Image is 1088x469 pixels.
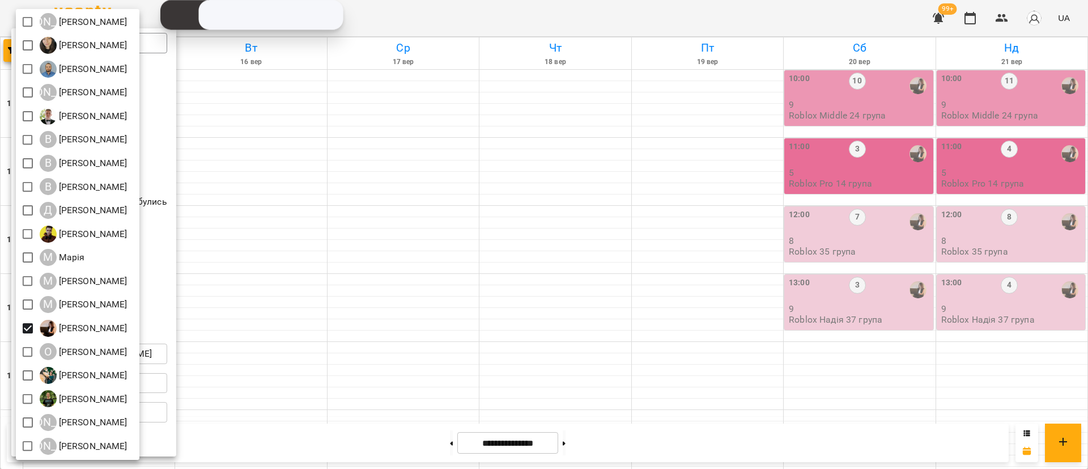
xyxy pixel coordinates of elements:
p: [PERSON_NAME] [57,62,127,76]
a: А [PERSON_NAME] [40,37,127,54]
a: [PERSON_NAME] [PERSON_NAME] [40,414,127,431]
p: [PERSON_NAME] [57,440,127,453]
div: [PERSON_NAME] [40,13,57,30]
p: [PERSON_NAME] [57,416,127,429]
a: [PERSON_NAME] [PERSON_NAME] [40,84,127,101]
p: [PERSON_NAME] [57,204,127,217]
div: В [40,155,57,172]
p: Марія [57,251,85,264]
div: М [40,249,57,266]
a: В [PERSON_NAME] [40,108,127,125]
p: [PERSON_NAME] [57,133,127,146]
img: Р [40,390,57,407]
img: Д [40,226,57,243]
a: В [PERSON_NAME] [40,178,127,195]
a: [PERSON_NAME] [PERSON_NAME] [40,438,127,455]
div: В [40,131,57,148]
a: М [PERSON_NAME] [40,296,127,313]
div: [PERSON_NAME] [40,438,57,455]
a: Д [PERSON_NAME] [40,202,127,219]
a: Р [PERSON_NAME] [40,390,127,407]
a: О [PERSON_NAME] [40,343,127,360]
div: М [40,296,57,313]
div: Юрій Шпак [40,414,127,431]
p: [PERSON_NAME] [57,15,127,29]
div: М [40,273,57,290]
a: [PERSON_NAME] [PERSON_NAME] [40,13,127,30]
p: [PERSON_NAME] [57,298,127,311]
img: Н [40,320,57,337]
p: [PERSON_NAME] [57,227,127,241]
div: [PERSON_NAME] [40,414,57,431]
div: Ярослав Пташинський [40,438,127,455]
p: [PERSON_NAME] [57,274,127,288]
a: О [PERSON_NAME] [40,367,127,384]
div: Д [40,202,57,219]
p: [PERSON_NAME] [57,86,127,99]
a: М Марія [40,249,85,266]
p: [PERSON_NAME] [57,109,127,123]
div: В [40,178,57,195]
a: А [PERSON_NAME] [40,61,127,78]
img: А [40,61,57,78]
p: [PERSON_NAME] [57,322,127,335]
a: М [PERSON_NAME] [40,273,127,290]
p: [PERSON_NAME] [57,180,127,194]
a: В [PERSON_NAME] [40,155,127,172]
a: Н [PERSON_NAME] [40,320,127,337]
a: В [PERSON_NAME] [40,131,127,148]
p: [PERSON_NAME] [57,392,127,406]
img: В [40,108,57,125]
div: О [40,343,57,360]
p: [PERSON_NAME] [57,39,127,52]
a: Д [PERSON_NAME] [40,226,127,243]
img: О [40,367,57,384]
img: А [40,37,57,54]
p: [PERSON_NAME] [57,369,127,382]
div: [PERSON_NAME] [40,84,57,101]
p: [PERSON_NAME] [57,157,127,170]
p: [PERSON_NAME] [57,345,127,359]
